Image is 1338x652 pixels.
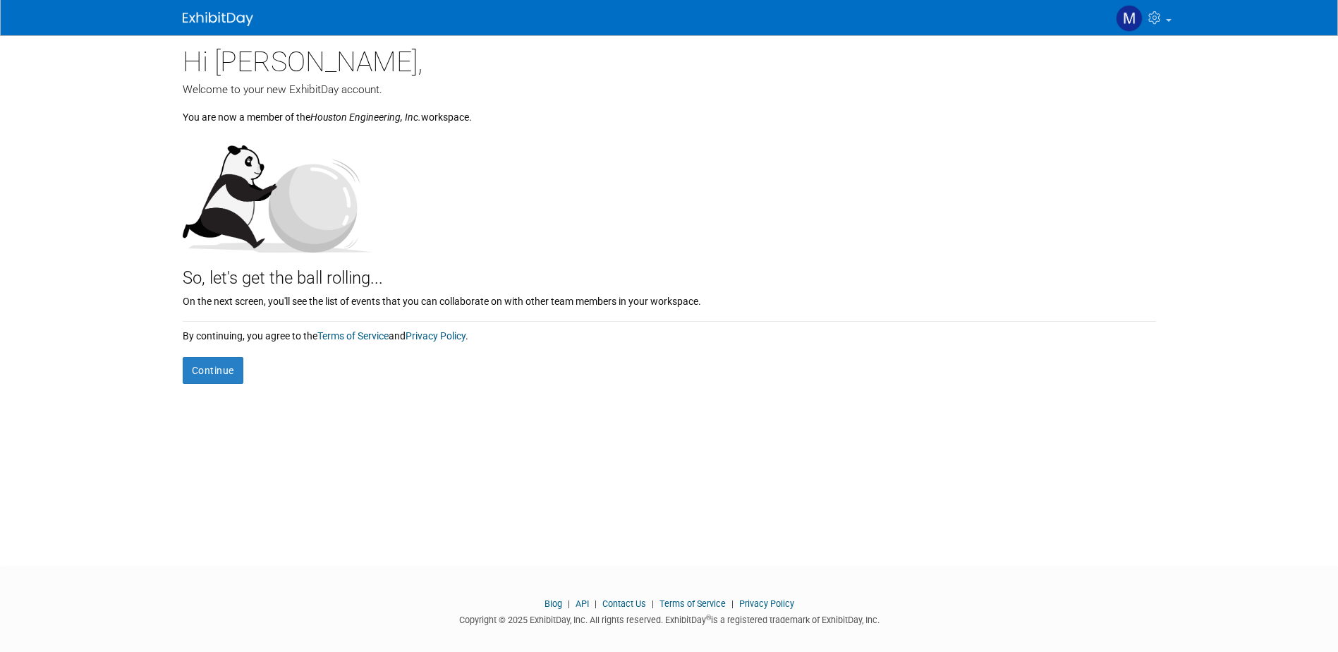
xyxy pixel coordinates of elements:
[183,291,1156,308] div: On the next screen, you'll see the list of events that you can collaborate on with other team mem...
[728,598,737,609] span: |
[183,35,1156,82] div: Hi [PERSON_NAME],
[317,330,389,342] a: Terms of Service
[406,330,466,342] a: Privacy Policy
[183,12,253,26] img: ExhibitDay
[545,598,562,609] a: Blog
[659,598,726,609] a: Terms of Service
[564,598,573,609] span: |
[183,253,1156,291] div: So, let's get the ball rolling...
[183,82,1156,97] div: Welcome to your new ExhibitDay account.
[576,598,589,609] a: API
[602,598,646,609] a: Contact Us
[1116,5,1143,32] img: Mike Van Hove
[648,598,657,609] span: |
[591,598,600,609] span: |
[183,97,1156,124] div: You are now a member of the workspace.
[706,614,711,622] sup: ®
[183,322,1156,343] div: By continuing, you agree to the and .
[183,357,243,384] button: Continue
[310,111,421,123] i: Houston Engineering, Inc.
[183,131,373,253] img: Let's get the ball rolling
[739,598,794,609] a: Privacy Policy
